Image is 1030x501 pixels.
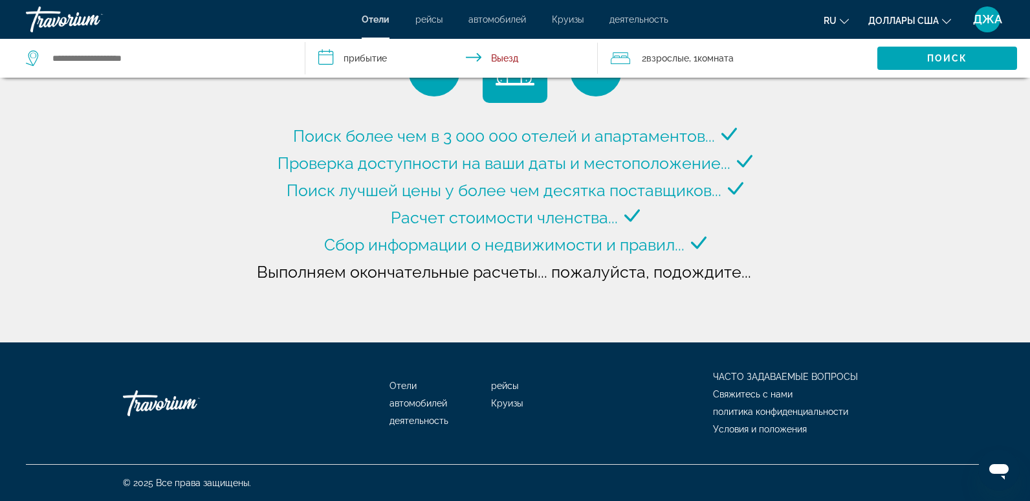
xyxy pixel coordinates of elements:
span: Комната [697,53,734,63]
button: Изменение языка [824,11,849,30]
a: Отели [389,381,417,391]
span: Проверка доступности на ваши даты и местоположение... [278,153,730,173]
a: рейсы [415,14,443,25]
iframe: Кнопка запуска окна обмена сообщениями [978,449,1020,491]
span: Поиск более чем в 3 000 000 отелей и апартаментов... [293,126,715,146]
span: Поиск [927,53,968,63]
font: 2 [642,53,646,63]
span: Расчет стоимости членства... [391,208,618,227]
button: Путешественники: 2 взрослых, 0 детей [598,39,877,78]
a: политика конфиденциальности [713,406,848,417]
span: © 2025 Все права защищены. [123,478,251,488]
button: Поиск [877,47,1017,70]
a: Травориум [123,384,252,423]
a: ЧАСТО ЗАДАВАЕМЫЕ ВОПРОСЫ [713,372,858,382]
span: ДЖА [973,13,1002,26]
a: деятельность [389,416,448,426]
a: автомобилей [389,398,447,408]
span: Поиск лучшей цены у более чем десятка поставщиков... [287,181,721,200]
span: Доллары США [868,16,939,26]
a: рейсы [491,381,518,391]
span: Взрослые [646,53,689,63]
a: деятельность [609,14,668,25]
a: Условия и положения [713,424,807,434]
a: автомобилей [468,14,526,25]
span: Выполняем окончательные расчеты... пожалуйста, подождите... [257,262,751,282]
font: , 1 [689,53,697,63]
button: Даты заезда и выезда [305,39,598,78]
a: Круизы [552,14,584,25]
button: Изменить валюту [868,11,951,30]
a: Круизы [491,398,523,408]
span: Сбор информации о недвижимости и правил... [324,235,685,254]
a: Отели [362,14,389,25]
button: Пользовательское меню [970,6,1004,33]
span: ru [824,16,837,26]
a: Свяжитесь с нами [713,389,793,399]
a: Травориум [26,3,155,36]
